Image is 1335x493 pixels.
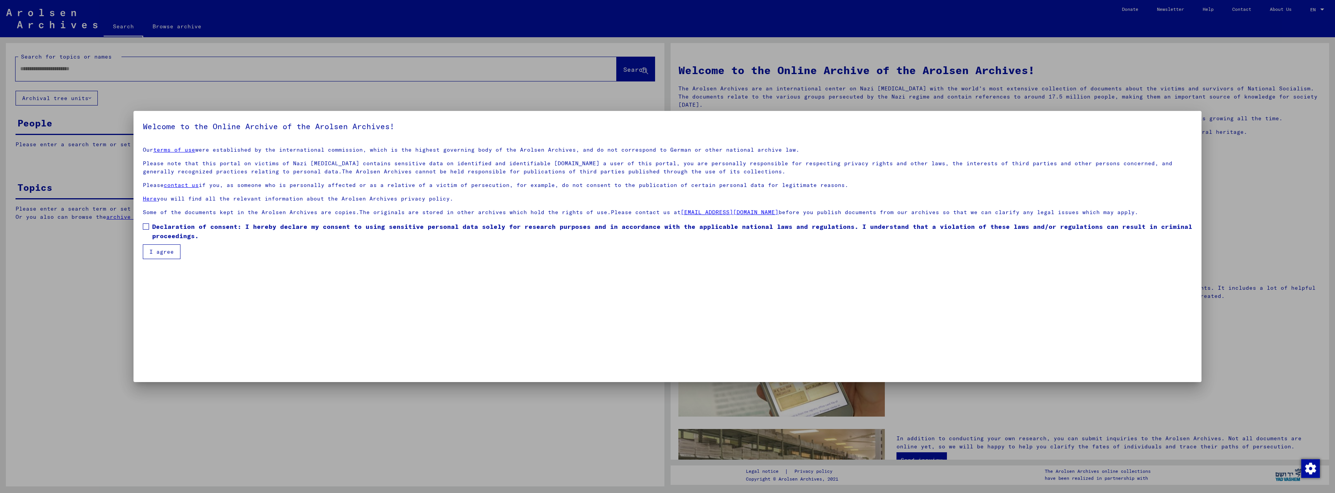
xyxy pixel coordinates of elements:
[164,182,199,189] a: contact us
[143,181,1192,189] p: Please if you, as someone who is personally affected or as a relative of a victim of persecution,...
[143,195,157,202] a: Here
[152,222,1192,240] span: Declaration of consent: I hereby declare my consent to using sensitive personal data solely for r...
[143,195,1192,203] p: you will find all the relevant information about the Arolsen Archives privacy policy.
[143,146,1192,154] p: Our were established by the international commission, which is the highest governing body of the ...
[143,120,1192,133] h5: Welcome to the Online Archive of the Arolsen Archives!
[681,209,778,216] a: [EMAIL_ADDRESS][DOMAIN_NAME]
[143,159,1192,176] p: Please note that this portal on victims of Nazi [MEDICAL_DATA] contains sensitive data on identif...
[153,146,195,153] a: terms of use
[143,244,180,259] button: I agree
[143,208,1192,216] p: Some of the documents kept in the Arolsen Archives are copies.The originals are stored in other a...
[1301,459,1320,478] img: Change consent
